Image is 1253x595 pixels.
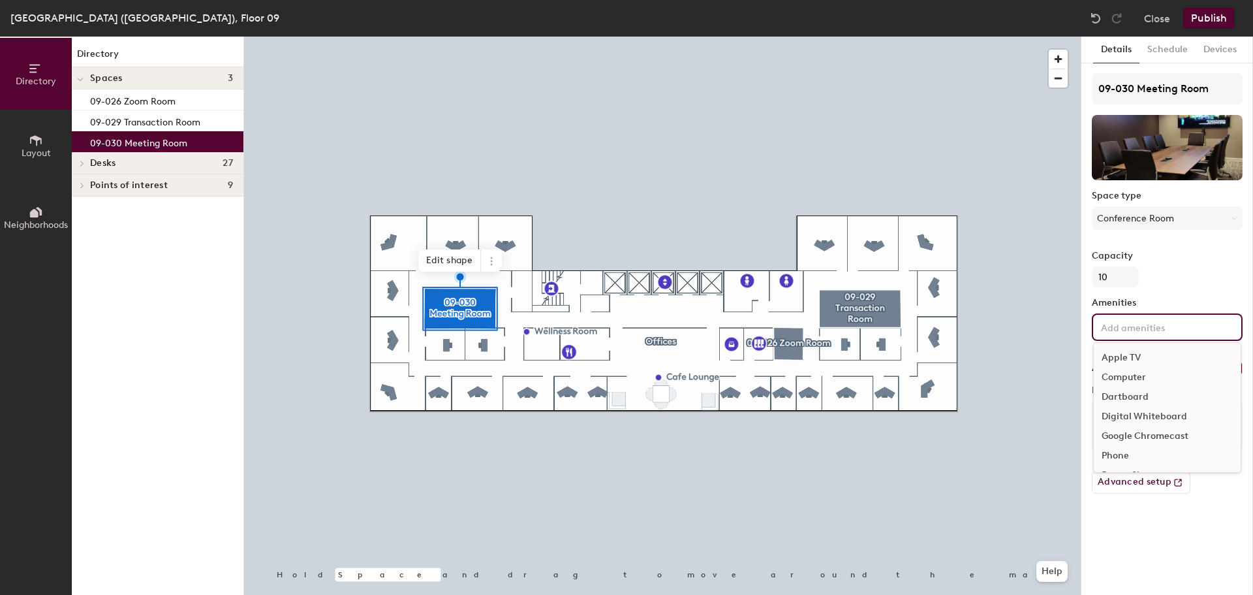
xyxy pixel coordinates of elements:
button: Conference Room [1092,206,1243,230]
button: Advanced setup [1092,472,1190,494]
p: 09-026 Zoom Room [90,92,176,107]
button: Close [1144,8,1170,29]
label: Notes [1092,385,1243,396]
div: Phone [1094,446,1241,466]
label: Accessible [1092,363,1138,374]
span: Layout [22,148,51,159]
button: Help [1036,561,1068,582]
span: 3 [228,73,233,84]
span: Spaces [90,73,123,84]
img: The space named 09-030 Meeting Room [1092,115,1243,180]
span: Neighborhoods [4,219,68,231]
label: Capacity [1092,251,1243,261]
div: Digital Whiteboard [1094,407,1241,426]
button: Publish [1183,8,1235,29]
div: Google Chromecast [1094,426,1241,446]
div: [GEOGRAPHIC_DATA] ([GEOGRAPHIC_DATA]), Floor 09 [10,10,279,26]
div: Apple TV [1094,348,1241,368]
span: 9 [228,180,233,191]
label: Amenities [1092,298,1243,308]
button: Schedule [1139,37,1196,63]
h1: Directory [72,47,243,67]
label: Space type [1092,191,1243,201]
span: 27 [223,158,233,169]
img: Undo [1089,12,1102,25]
input: Add amenities [1098,319,1216,334]
div: Pop-a-Shot [1094,466,1241,485]
p: 09-030 Meeting Room [90,134,187,149]
div: Computer [1094,368,1241,387]
p: 09-029 Transaction Room [90,113,200,128]
button: Details [1093,37,1139,63]
img: Redo [1110,12,1123,25]
button: Devices [1196,37,1245,63]
span: Directory [16,76,56,87]
span: Points of interest [90,180,168,191]
span: Desks [90,158,116,169]
span: Edit shape [418,249,481,272]
div: Dartboard [1094,387,1241,407]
